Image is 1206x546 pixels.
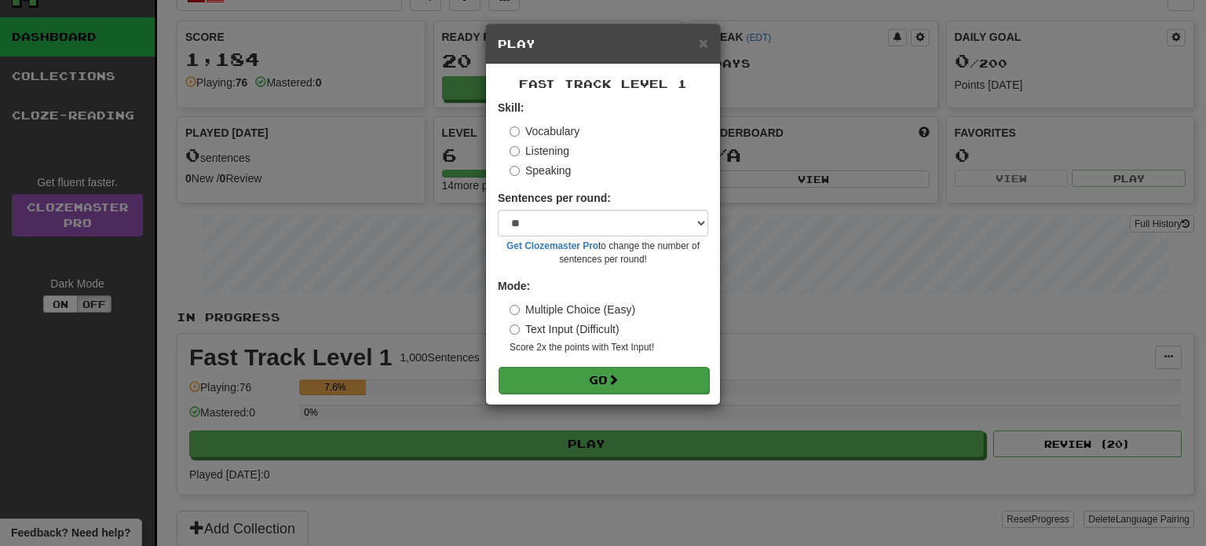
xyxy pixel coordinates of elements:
[510,302,635,317] label: Multiple Choice (Easy)
[498,240,708,266] small: to change the number of sentences per round!
[498,280,530,292] strong: Mode:
[510,123,579,139] label: Vocabulary
[699,34,708,52] span: ×
[498,190,611,206] label: Sentences per round:
[510,163,571,178] label: Speaking
[510,341,708,354] small: Score 2x the points with Text Input !
[498,101,524,114] strong: Skill:
[498,36,708,52] h5: Play
[699,35,708,51] button: Close
[510,146,520,156] input: Listening
[510,321,619,337] label: Text Input (Difficult)
[510,126,520,137] input: Vocabulary
[506,240,598,251] a: Get Clozemaster Pro
[510,143,569,159] label: Listening
[499,367,709,394] button: Go
[519,77,687,90] span: Fast Track Level 1
[510,166,520,176] input: Speaking
[510,305,520,315] input: Multiple Choice (Easy)
[510,324,520,335] input: Text Input (Difficult)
